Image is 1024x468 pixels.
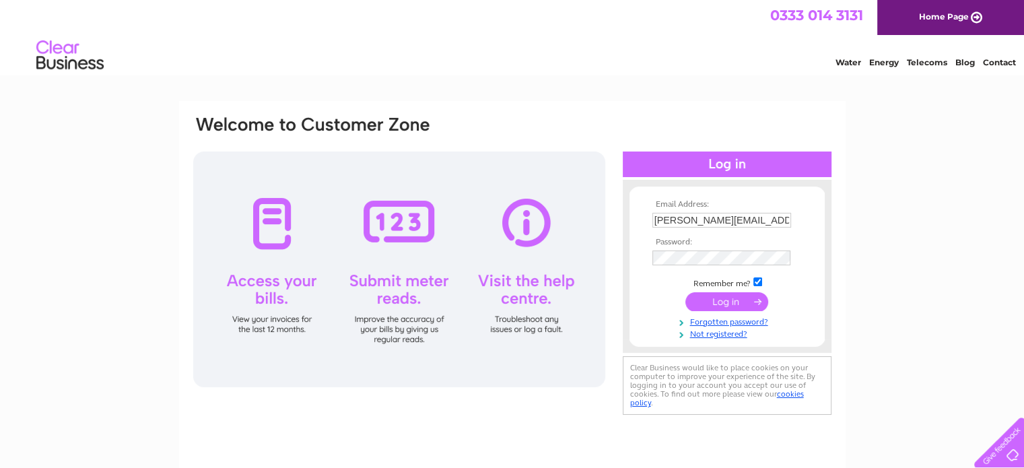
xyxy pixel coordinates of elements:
a: Contact [983,57,1016,67]
img: logo.png [36,35,104,76]
div: Clear Business would like to place cookies on your computer to improve your experience of the sit... [623,356,831,415]
td: Remember me? [649,275,805,289]
a: cookies policy [630,389,804,407]
a: Not registered? [652,327,805,339]
th: Email Address: [649,200,805,209]
a: Water [835,57,861,67]
a: Blog [955,57,975,67]
a: 0333 014 3131 [770,7,863,24]
th: Password: [649,238,805,247]
input: Submit [685,292,768,311]
div: Clear Business is a trading name of Verastar Limited (registered in [GEOGRAPHIC_DATA] No. 3667643... [195,7,831,65]
a: Forgotten password? [652,314,805,327]
a: Telecoms [907,57,947,67]
a: Energy [869,57,899,67]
